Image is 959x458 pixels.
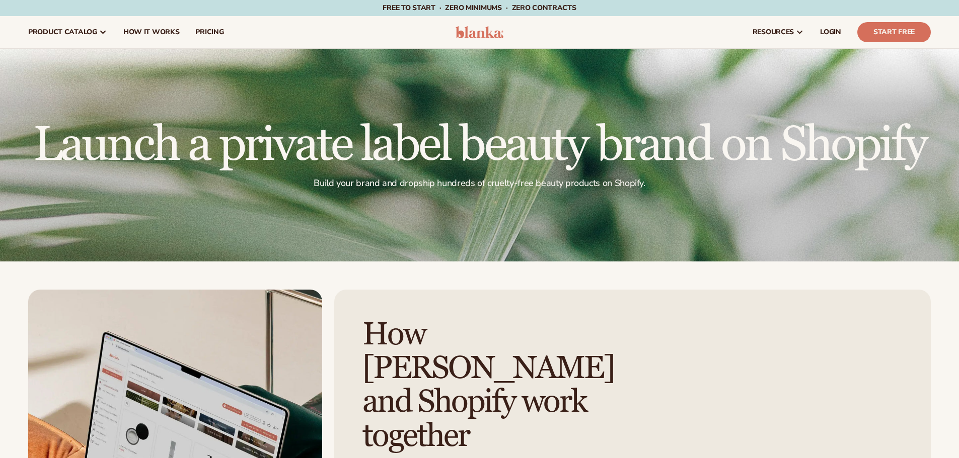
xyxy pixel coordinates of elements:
[857,22,931,42] a: Start Free
[20,16,115,48] a: product catalog
[28,28,97,36] span: product catalog
[33,121,926,169] h1: Launch a private label beauty brand on Shopify
[362,318,669,453] h2: How [PERSON_NAME] and Shopify work together
[123,28,180,36] span: How It Works
[745,16,812,48] a: resources
[33,177,926,189] p: Build your brand and dropship hundreds of cruelty-free beauty products on Shopify.
[812,16,849,48] a: LOGIN
[187,16,232,48] a: pricing
[820,28,841,36] span: LOGIN
[383,3,576,13] span: Free to start · ZERO minimums · ZERO contracts
[195,28,224,36] span: pricing
[115,16,188,48] a: How It Works
[753,28,794,36] span: resources
[456,26,503,38] img: logo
